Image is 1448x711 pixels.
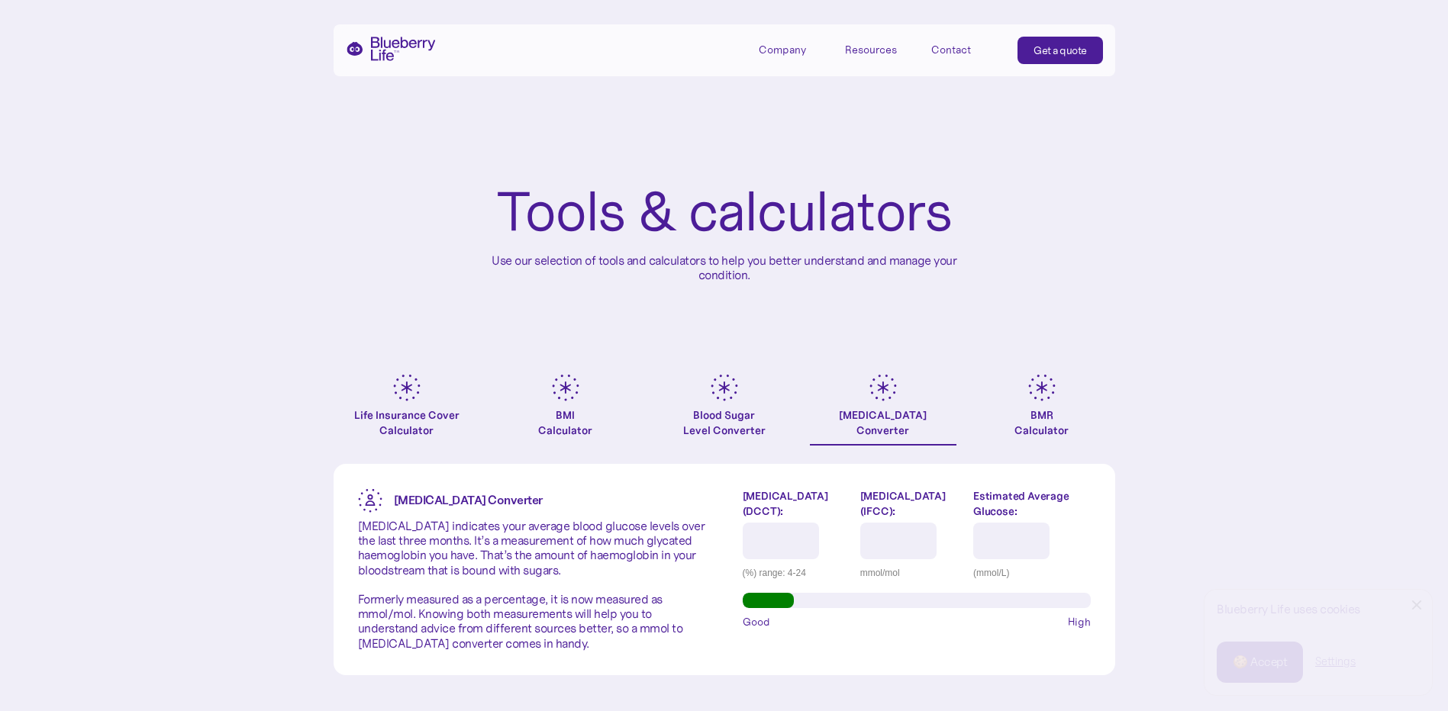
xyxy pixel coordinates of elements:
[973,488,1090,519] label: Estimated Average Glucose:
[1017,37,1103,64] a: Get a quote
[743,488,849,519] label: [MEDICAL_DATA] (DCCT):
[860,565,962,581] div: mmol/mol
[346,37,436,61] a: home
[1217,642,1303,683] a: 🍪 Accept
[1401,590,1432,620] a: Close Cookie Popup
[394,492,543,507] strong: [MEDICAL_DATA] Converter
[743,565,849,581] div: (%) range: 4-24
[496,183,952,241] h1: Tools & calculators
[931,43,971,56] div: Contact
[1014,407,1069,438] div: BMR Calculator
[683,407,766,438] div: Blood Sugar Level Converter
[969,374,1115,446] a: BMRCalculator
[358,519,706,651] p: [MEDICAL_DATA] indicates your average blood glucose levels over the last three months. It’s a mea...
[743,614,770,629] span: Good
[651,374,798,446] a: Blood SugarLevel Converter
[1068,614,1091,629] span: High
[759,37,827,62] div: Company
[334,374,480,446] a: Life Insurance Cover Calculator
[334,407,480,438] div: Life Insurance Cover Calculator
[759,43,806,56] div: Company
[1217,602,1420,616] div: Blueberry Life uses cookies
[1034,43,1087,58] div: Get a quote
[860,488,962,519] label: [MEDICAL_DATA] (IFCC):
[480,253,969,282] p: Use our selection of tools and calculators to help you better understand and manage your condition.
[973,565,1090,581] div: (mmol/L)
[1417,605,1417,606] div: Close Cookie Popup
[845,37,914,62] div: Resources
[1233,654,1287,671] div: 🍪 Accept
[931,37,1000,62] a: Contact
[1315,654,1356,670] a: Settings
[538,407,592,438] div: BMI Calculator
[492,374,639,446] a: BMICalculator
[839,407,927,438] div: [MEDICAL_DATA] Converter
[810,374,956,446] a: [MEDICAL_DATA]Converter
[845,43,897,56] div: Resources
